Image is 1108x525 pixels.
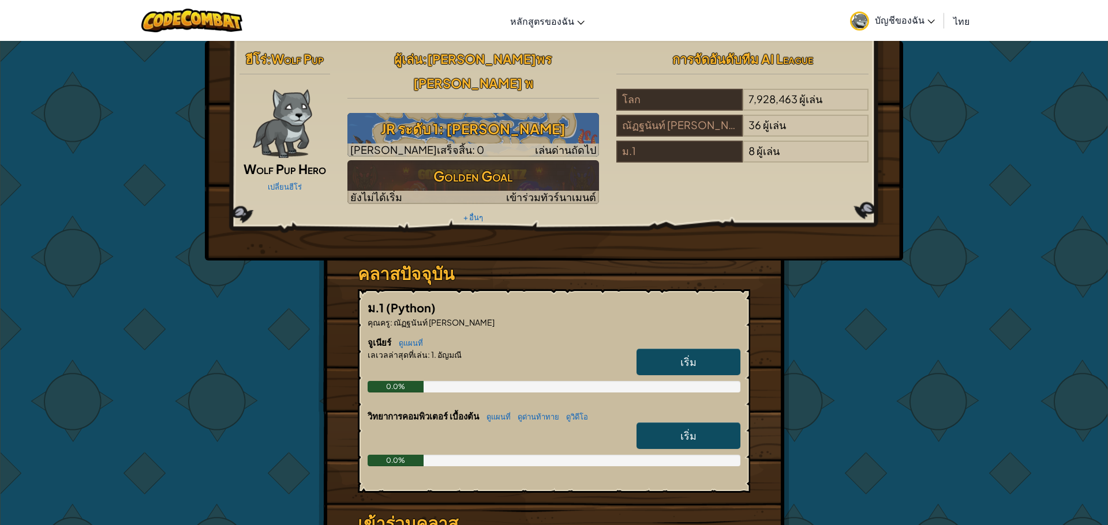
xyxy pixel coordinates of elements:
[245,51,267,67] span: ฮีโร่
[748,118,761,131] span: 36
[680,355,697,368] span: เริ่ม
[368,349,428,360] span: เลเวลล่าสุดที่เล่น
[616,152,869,165] a: ม.18ผู้เล่น
[253,89,312,158] img: wolf-pup-paper-doll.png
[430,349,436,360] span: 1.
[616,141,742,163] div: ม.1
[510,15,574,27] span: หลักสูตรของฉัน
[271,51,324,67] span: Wolf Pup
[413,51,552,91] span: [PERSON_NAME]พร [PERSON_NAME] พ
[512,412,559,421] a: ดูด่านท้าทาย
[799,92,822,105] span: ผู้เล่น
[347,160,600,204] a: Golden Goalยังไม่ได้เริ่มเข้าร่วมทัวร์นาเมนต์
[436,349,462,360] span: อัญมณี
[616,100,869,113] a: โลก7,928,463ผู้เล่น
[394,51,422,67] span: ผู้เล่น
[347,113,600,157] a: เล่นด่านถัดไป
[875,14,935,26] span: บัญชีของฉัน
[368,410,481,421] span: วิทยาการคอมพิวเตอร์ เบื้องต้น
[350,143,484,156] span: [PERSON_NAME]เสร็จสิ้น: 0
[267,51,271,67] span: :
[386,300,436,315] span: (Python)
[268,182,302,191] a: เปลี่ยนฮีโร่
[616,89,742,111] div: โลก
[463,213,483,222] a: + อื่นๆ
[347,160,600,204] img: Golden Goal
[393,338,423,348] a: ดูแผนที่
[368,317,390,327] span: คุณครู
[757,144,780,157] span: ผู้เล่น
[948,5,975,36] a: ไทย
[953,15,969,27] span: ไทย
[368,337,393,348] span: จูเนียร์
[390,317,392,327] span: :
[350,190,402,203] span: ยังไม่ได้เริ่ม
[616,115,742,137] div: ณัฏฐนันท์ [PERSON_NAME]
[560,412,588,421] a: ดูวิดีโอ
[347,113,600,157] img: JR ระดับ 1: อัญมณี
[506,190,596,203] span: เข้าร่วมทัวร์นาเมนต์
[504,5,590,36] a: หลักสูตรของฉัน
[358,260,750,286] h3: คลาสปัจจุบัน
[748,92,798,105] span: 7,928,463
[244,161,326,177] span: Wolf Pup Hero
[368,381,424,392] div: 0.0%
[392,317,495,327] span: ณัฏฐนันท์ [PERSON_NAME]
[481,412,511,421] a: ดูแผนที่
[368,300,386,315] span: ม.1
[672,51,813,67] span: การจัดอันดับทีม AI League
[368,455,424,466] div: 0.0%
[347,163,600,189] h3: Golden Goal
[422,51,427,67] span: :
[748,144,755,157] span: 8
[535,143,596,156] span: เล่นด่านถัดไป
[616,126,869,139] a: ณัฏฐนันท์ [PERSON_NAME]36ผู้เล่น
[141,9,242,32] img: CodeCombat logo
[844,2,941,39] a: บัญชีของฉัน
[763,118,786,131] span: ผู้เล่น
[428,349,430,360] span: :
[850,12,869,31] img: avatar
[347,116,600,142] h3: JR ระดับ 1: [PERSON_NAME]
[680,429,697,442] span: เริ่ม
